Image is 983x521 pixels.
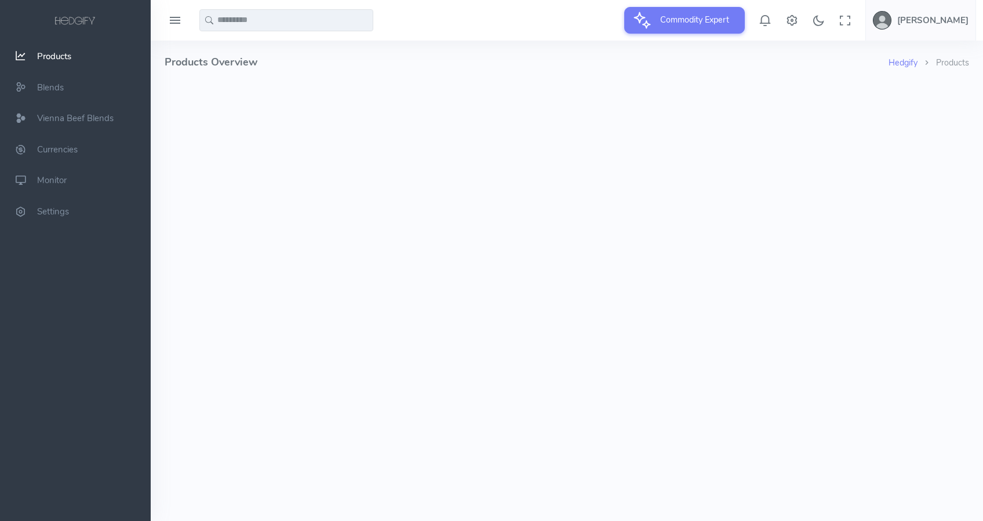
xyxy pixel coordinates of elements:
[624,7,745,34] button: Commodity Expert
[897,16,969,25] h5: [PERSON_NAME]
[37,206,69,217] span: Settings
[53,15,98,28] img: logo
[165,41,889,84] h4: Products Overview
[873,11,891,30] img: user-image
[37,82,64,93] span: Blends
[653,7,736,32] span: Commodity Expert
[889,57,918,68] a: Hedgify
[37,112,114,124] span: Vienna Beef Blends
[37,175,67,187] span: Monitor
[37,50,71,62] span: Products
[37,144,78,155] span: Currencies
[918,57,969,70] li: Products
[624,14,745,25] a: Commodity Expert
